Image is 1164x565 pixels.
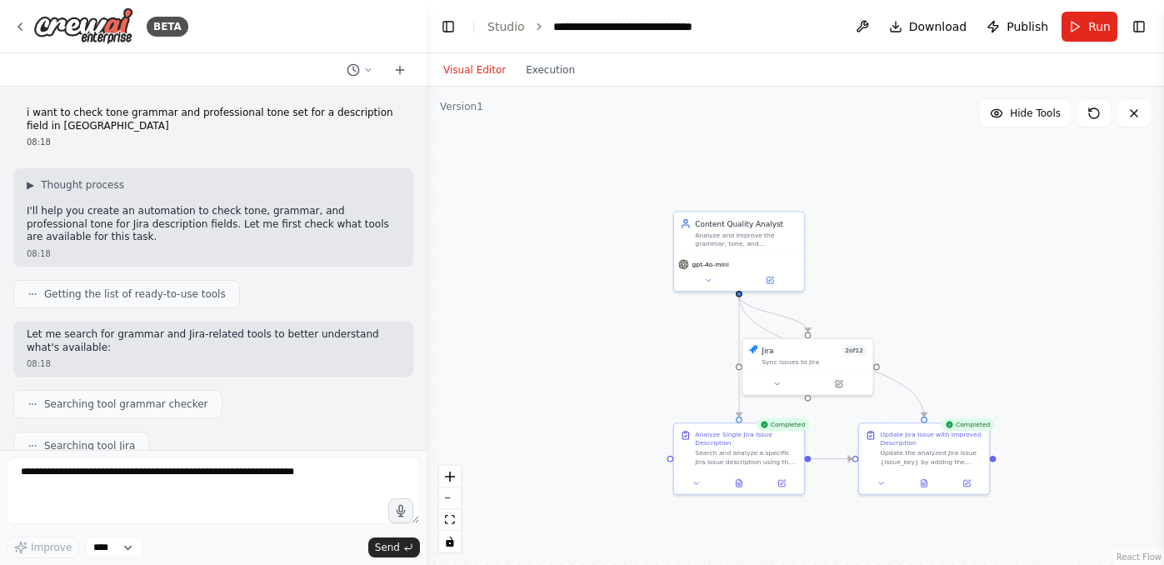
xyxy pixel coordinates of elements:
button: Execution [516,60,585,80]
button: Hide left sidebar [437,15,460,38]
div: Analyze Single Jira Issue Description [695,430,797,447]
button: Publish [980,12,1055,42]
button: Improve [7,537,79,558]
button: Click to speak your automation idea [388,498,413,523]
img: Logo [33,7,133,45]
div: Update the analyzed Jira issue {issue_key} by adding the improved description below the original ... [880,449,982,466]
p: Let me search for grammar and Jira-related tools to better understand what's available: [27,328,400,354]
div: BETA [147,17,188,37]
button: ▶Thought process [27,178,124,192]
div: Version 1 [440,100,483,113]
div: Analyze and improve the grammar, tone, and professional quality of Jira issue descriptions for {p... [695,231,797,247]
div: Content Quality Analyst [695,218,797,229]
span: Hide Tools [1010,107,1061,120]
div: 08:18 [27,357,400,370]
div: Jira [762,345,773,356]
span: Publish [1007,18,1048,35]
p: I'll help you create an automation to check tone, grammar, and professional tone for Jira descrip... [27,205,400,244]
g: Edge from 9aa7f92e-45b8-4060-845e-ad4a34466e23 to c2652931-ac35-4c3e-a9f7-8beb88c22f9c [811,453,852,464]
span: Improve [31,541,72,554]
p: i want to check tone grammar and professional tone set for a description field in [GEOGRAPHIC_DATA] [27,107,400,132]
div: 08:18 [27,247,400,260]
button: zoom out [439,487,461,509]
button: Open in side panel [949,477,986,489]
button: Show right sidebar [1127,15,1151,38]
div: 08:18 [27,136,400,148]
a: React Flow attribution [1117,552,1162,562]
button: View output [902,477,947,489]
div: Content Quality AnalystAnalyze and improve the grammar, tone, and professional quality of Jira is... [673,211,806,292]
span: Run [1088,18,1111,35]
div: CompletedUpdate Jira Issue with Improved DescriptionUpdate the analyzed Jira issue {issue_key} by... [858,422,991,495]
button: zoom in [439,466,461,487]
button: View output [717,477,762,489]
div: Completed [756,418,809,431]
button: Open in side panel [763,477,800,489]
img: Jira [749,345,757,353]
button: Hide Tools [980,100,1071,127]
button: Open in side panel [809,377,869,390]
button: Switch to previous chat [340,60,380,80]
div: JiraJira2of12Sync issues to Jira [742,337,874,395]
span: Thought process [41,178,124,192]
button: Send [368,537,420,557]
div: Completed [941,418,994,431]
span: Searching tool grammar checker [44,397,208,411]
div: CompletedAnalyze Single Jira Issue DescriptionSearch and analyze a specific Jira issue descriptio... [673,422,806,495]
div: React Flow controls [439,466,461,552]
a: Studio [487,20,525,33]
button: Run [1062,12,1117,42]
div: Search and analyze a specific Jira issue description using the issue key {issue_key}. Use JQL que... [695,449,797,466]
g: Edge from aa459f4e-8807-4169-8fb2-0642f1a46ec5 to b4c2af9e-1709-411b-8649-5139a9028094 [734,295,813,332]
span: ▶ [27,178,34,192]
div: Update Jira Issue with Improved Description [880,430,982,447]
span: gpt-4o-mini [692,260,728,268]
nav: breadcrumb [487,18,692,35]
span: Send [375,541,400,554]
g: Edge from aa459f4e-8807-4169-8fb2-0642f1a46ec5 to 9aa7f92e-45b8-4060-845e-ad4a34466e23 [734,295,745,417]
button: Open in side panel [740,274,800,287]
button: Start a new chat [387,60,413,80]
span: Getting the list of ready-to-use tools [44,287,226,301]
span: Download [909,18,967,35]
g: Edge from aa459f4e-8807-4169-8fb2-0642f1a46ec5 to c2652931-ac35-4c3e-a9f7-8beb88c22f9c [734,295,930,417]
span: Number of enabled actions [842,345,867,356]
button: fit view [439,509,461,531]
div: Sync issues to Jira [762,358,867,367]
span: Searching tool Jira [44,439,135,452]
button: Download [882,12,974,42]
button: toggle interactivity [439,531,461,552]
button: Visual Editor [433,60,516,80]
